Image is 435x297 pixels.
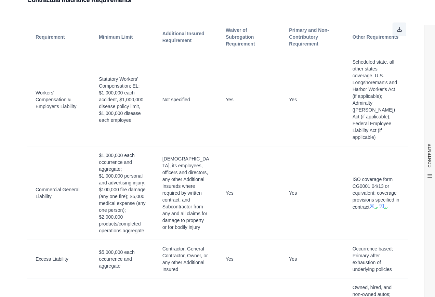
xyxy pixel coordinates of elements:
span: Scheduled state, all other states coverage, U.S. Longshoreman's and Harbor Worker's Act (if appli... [353,59,397,140]
span: Yes [289,256,297,262]
span: Not specified [162,97,190,102]
span: $5,000,000 each occurrence and aggregate [99,249,134,269]
span: Yes [226,190,234,196]
span: Excess Liability [36,256,68,262]
span: Primary and Non-Contributory Requirement [289,27,329,47]
span: CONTENTS [427,143,433,168]
span: Commercial General Liability [36,187,79,199]
span: Occurrence based; Primary after exhaustion of underlying policies [353,246,393,272]
span: Contractor, General Contractor, Owner, or any other Additional Insured [162,246,208,272]
span: Yes [226,256,234,262]
span: Minimum Limit [99,34,133,40]
span: Statutory Workers' Compensation; EL: $1,000,000 each accident, $1,000,000 disease policy limit, $... [99,76,143,123]
span: Yes [289,97,297,102]
span: Additional Insured Requirement [162,31,205,43]
span: Workers' Compensation & Employer's Liability [36,90,76,109]
span: Yes [289,190,297,196]
span: $1,000,000 each occurrence and aggregate; $1,000,000 personal and advertising injury; $100,000 fi... [99,153,145,233]
button: Download as Excel [393,23,406,36]
span: Requirement [36,34,65,40]
span: ISO coverage form CG0001 04/13 or equivalent; coverage provisions specified in contract [353,177,399,210]
span: Other Requirements [353,34,399,40]
span: Yes [226,97,234,102]
span: [DEMOGRAPHIC_DATA], its employees, officers and directors, any other Additional Insureds where re... [162,156,209,230]
span: Waiver of Subrogation Requirement [226,27,255,47]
